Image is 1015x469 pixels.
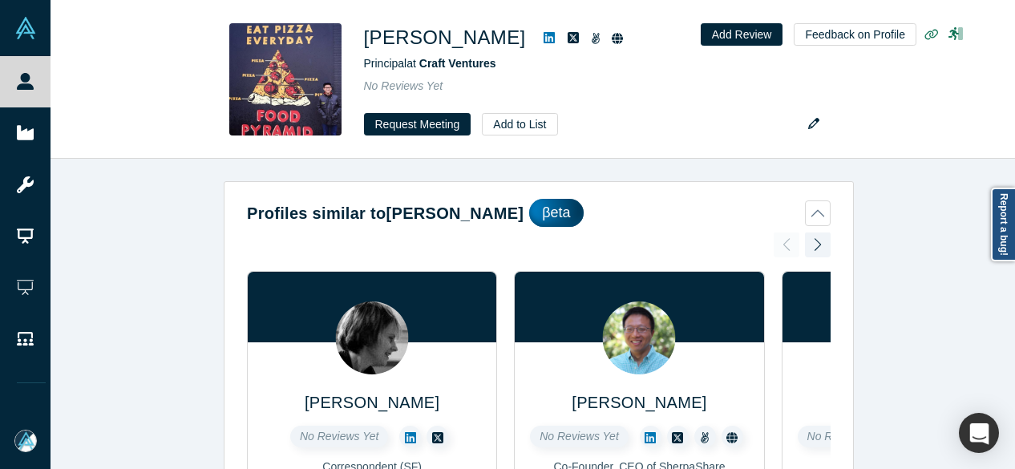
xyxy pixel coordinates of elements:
[540,430,619,443] span: No Reviews Yet
[247,201,524,225] h2: Profiles similar to [PERSON_NAME]
[364,23,526,52] h1: [PERSON_NAME]
[300,430,379,443] span: No Reviews Yet
[247,199,831,227] button: Profiles similar to[PERSON_NAME]βeta
[572,394,706,411] a: [PERSON_NAME]
[364,57,496,70] span: Principal at
[14,430,37,452] img: Mia Scott's Account
[603,301,676,374] img: Jianming Zhou's Profile Image
[14,17,37,39] img: Alchemist Vault Logo
[336,301,409,374] img: Sarah McBride's Profile Image
[229,23,342,135] img: Michael Tam's Profile Image
[794,23,916,46] button: Feedback on Profile
[364,113,471,135] button: Request Meeting
[701,23,783,46] button: Add Review
[529,199,583,227] div: βeta
[305,394,439,411] a: [PERSON_NAME]
[482,113,557,135] button: Add to List
[991,188,1015,261] a: Report a bug!
[419,57,496,70] a: Craft Ventures
[364,79,443,92] span: No Reviews Yet
[807,430,887,443] span: No Reviews Yet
